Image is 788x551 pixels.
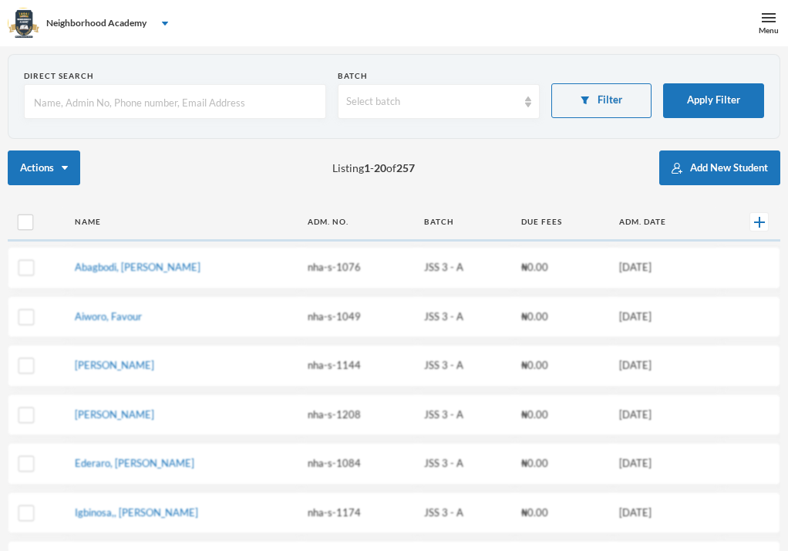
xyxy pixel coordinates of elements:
div: Neighborhood Academy [46,16,146,30]
td: [DATE] [608,394,715,436]
div: Batch [338,70,539,82]
td: nha-s-1208 [296,394,413,436]
td: [DATE] [608,247,715,289]
th: Adm. Date [608,205,715,239]
div: Select batch [346,94,517,110]
th: Name [63,205,296,239]
td: ₦0.00 [510,247,608,289]
b: 257 [396,161,415,174]
div: Menu [759,25,779,36]
td: ₦0.00 [510,443,608,485]
td: [DATE] [608,345,715,387]
th: Adm. No. [296,205,413,239]
td: [DATE] [608,296,715,338]
td: JSS 3 - A [413,345,510,387]
a: Ederaro, [PERSON_NAME] [75,457,194,469]
td: nha-s-1084 [296,443,413,485]
td: nha-s-1049 [296,296,413,338]
td: JSS 3 - A [413,247,510,289]
td: nha-s-1076 [296,247,413,289]
button: Actions [8,150,80,185]
button: Add New Student [659,150,780,185]
td: ₦0.00 [510,345,608,387]
td: JSS 3 - A [413,443,510,485]
td: [DATE] [608,443,715,485]
input: Name, Admin No, Phone number, Email Address [32,85,318,120]
td: [DATE] [608,492,715,534]
button: Apply Filter [663,83,764,118]
td: JSS 3 - A [413,492,510,534]
td: ₦0.00 [510,492,608,534]
td: ₦0.00 [510,394,608,436]
th: Due Fees [510,205,608,239]
a: [PERSON_NAME] [75,359,154,371]
span: Listing - of [332,160,415,176]
div: Direct Search [24,70,326,82]
img: logo [8,8,39,39]
a: Igbinosa,, [PERSON_NAME] [75,506,198,519]
b: 1 [364,161,370,174]
a: [PERSON_NAME] [75,408,154,421]
td: JSS 3 - A [413,394,510,436]
td: JSS 3 - A [413,296,510,338]
button: Filter [551,83,652,118]
th: Batch [413,205,510,239]
a: Abagbodi, [PERSON_NAME] [75,261,200,273]
img: + [754,217,765,228]
td: nha-s-1144 [296,345,413,387]
a: Aiworo, Favour [75,310,142,323]
td: nha-s-1174 [296,492,413,534]
td: ₦0.00 [510,296,608,338]
b: 20 [374,161,386,174]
